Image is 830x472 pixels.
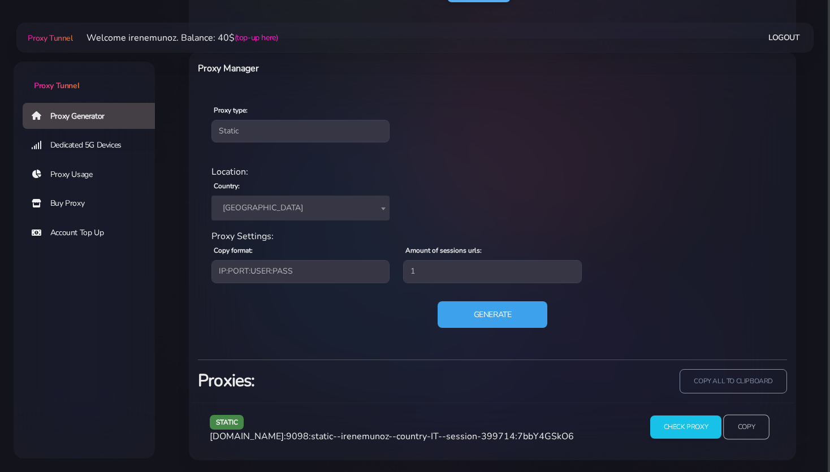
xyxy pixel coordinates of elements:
span: Proxy Tunnel [28,33,72,44]
span: Italy [218,200,383,216]
a: Proxy Tunnel [14,62,155,92]
label: Country: [214,181,240,191]
a: (top-up here) [235,32,278,44]
h6: Proxy Manager [198,61,536,76]
li: Welcome irenemunoz. Balance: 40$ [73,31,278,45]
input: copy all to clipboard [680,369,787,393]
span: Proxy Tunnel [34,80,79,91]
iframe: Webchat Widget [775,417,816,458]
a: Logout [768,27,800,48]
input: Copy [723,415,770,440]
a: Buy Proxy [23,190,164,216]
a: Proxy Usage [23,162,164,188]
a: Dedicated 5G Devices [23,132,164,158]
a: Proxy Generator [23,103,164,129]
input: Check Proxy [650,415,722,439]
span: Italy [211,196,390,220]
div: Location: [205,165,780,179]
button: Generate [438,301,548,328]
a: Proxy Tunnel [25,29,72,47]
span: [DOMAIN_NAME]:9098:static--irenemunoz--country-IT--session-399714:7bbY4GSkO6 [210,430,574,443]
h3: Proxies: [198,369,486,392]
label: Copy format: [214,245,253,256]
label: Amount of sessions urls: [405,245,482,256]
div: Proxy Settings: [205,229,780,243]
a: Account Top Up [23,220,164,246]
span: static [210,415,244,429]
label: Proxy type: [214,105,248,115]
